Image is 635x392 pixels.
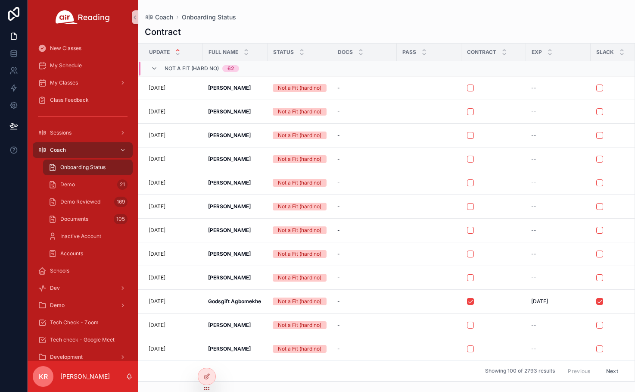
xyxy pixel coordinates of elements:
span: Demo [50,302,65,309]
span: - [337,322,340,329]
span: My Schedule [50,62,82,69]
span: - [337,251,340,257]
a: [DATE] [149,227,198,234]
a: Not a Fit (hard no) [273,250,327,258]
a: - [337,322,392,329]
span: Update [149,49,170,56]
div: Not a Fit (hard no) [278,226,321,234]
a: Not a Fit (hard no) [273,84,327,92]
span: -- [531,251,536,257]
div: 105 [114,214,128,224]
a: [PERSON_NAME] [208,203,262,210]
div: Not a Fit (hard no) [278,345,321,353]
p: [DATE] [149,345,165,352]
span: - [337,108,340,115]
a: [DATE] [149,179,198,186]
a: New Classes [33,41,133,56]
a: -- [531,108,585,115]
span: KR [39,371,48,382]
p: [DATE] [149,274,165,281]
span: Accounts [60,250,83,257]
p: [DATE] [149,227,165,234]
span: -- [531,203,536,210]
a: [PERSON_NAME] [208,227,262,234]
span: - [337,179,340,186]
strong: [PERSON_NAME] [208,274,251,281]
span: - [337,227,340,234]
p: [DATE] [149,132,165,139]
div: Not a Fit (hard no) [278,321,321,329]
div: Not a Fit (hard no) [278,203,321,210]
a: -- [531,345,585,352]
a: [PERSON_NAME] [208,179,262,186]
a: [DATE] [149,85,198,91]
a: Coach [33,142,133,158]
span: Tech check - Google Meet [50,336,115,343]
a: Onboarding Status [43,160,133,175]
strong: [PERSON_NAME] [208,85,251,91]
a: [PERSON_NAME] [208,322,262,329]
a: Development [33,349,133,365]
a: - [337,108,392,115]
a: Demo [33,298,133,313]
span: Showing 100 of 2793 results [485,368,555,375]
a: Not a Fit (hard no) [273,108,327,116]
a: Demo Reviewed169 [43,194,133,210]
span: Not a Fit (hard no) [165,65,219,72]
a: [DATE] [149,274,198,281]
div: Not a Fit (hard no) [278,179,321,187]
span: -- [531,345,536,352]
span: -- [531,179,536,186]
p: [DATE] [149,156,165,163]
span: Contract [467,49,496,56]
a: [DATE] [149,108,198,115]
span: Coach [155,13,173,22]
a: Not a Fit (hard no) [273,274,327,282]
p: [DATE] [149,179,165,186]
span: Development [50,354,83,361]
a: -- [531,322,585,329]
a: [PERSON_NAME] [208,345,262,352]
span: -- [531,108,536,115]
span: Tech Check - Zoom [50,319,99,326]
a: -- [531,203,585,210]
div: Not a Fit (hard no) [278,298,321,305]
a: -- [531,227,585,234]
strong: [PERSON_NAME] [208,345,251,352]
a: [DATE] [149,132,198,139]
span: Schools [50,267,69,274]
a: [PERSON_NAME] [208,251,262,257]
p: [DATE] [149,298,165,305]
a: Sessions [33,125,133,141]
p: [DATE] [149,108,165,115]
div: Not a Fit (hard no) [278,132,321,139]
a: -- [531,179,585,186]
a: -- [531,132,585,139]
a: Documents105 [43,211,133,227]
a: My Classes [33,75,133,91]
span: Exp [532,49,542,56]
strong: [PERSON_NAME] [208,203,251,210]
a: -- [531,85,585,91]
strong: [PERSON_NAME] [208,156,251,162]
a: [PERSON_NAME] [208,85,262,91]
span: - [337,85,340,91]
span: -- [531,156,536,163]
div: 21 [117,179,128,190]
a: [PERSON_NAME] [208,274,262,281]
a: Not a Fit (hard no) [273,155,327,163]
span: Docs [338,49,353,56]
span: [DATE] [531,298,548,305]
a: Dev [33,280,133,296]
span: - [337,156,340,163]
span: Coach [50,147,66,154]
a: Tech Check - Zoom [33,315,133,330]
span: -- [531,85,536,91]
a: [DATE] [531,298,585,305]
p: [DATE] [149,85,165,91]
a: - [337,298,392,305]
span: -- [531,274,536,281]
span: Onboarding Status [60,164,106,171]
a: Not a Fit (hard no) [273,226,327,234]
a: - [337,227,392,234]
